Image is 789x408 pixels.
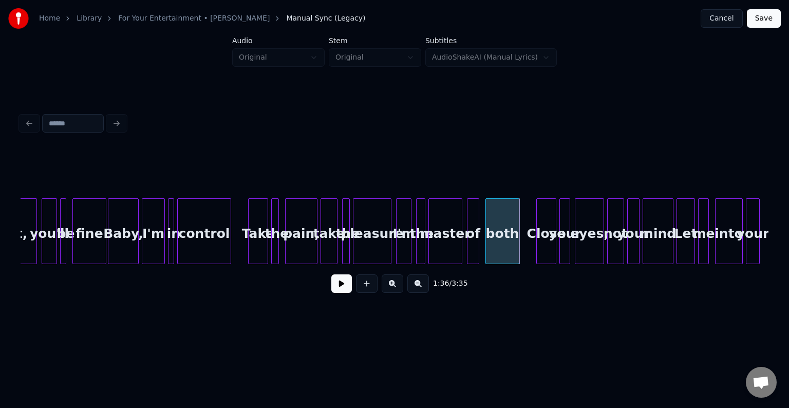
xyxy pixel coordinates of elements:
a: Library [77,13,102,24]
label: Stem [329,37,421,44]
label: Audio [232,37,325,44]
span: Manual Sync (Legacy) [286,13,365,24]
a: Home [39,13,60,24]
button: Cancel [701,9,742,28]
div: / [433,279,458,289]
button: Save [747,9,781,28]
nav: breadcrumb [39,13,366,24]
a: Open chat [746,367,777,398]
label: Subtitles [425,37,557,44]
a: For Your Entertainment • [PERSON_NAME] [118,13,270,24]
img: youka [8,8,29,29]
span: 1:36 [433,279,449,289]
span: 3:35 [452,279,467,289]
